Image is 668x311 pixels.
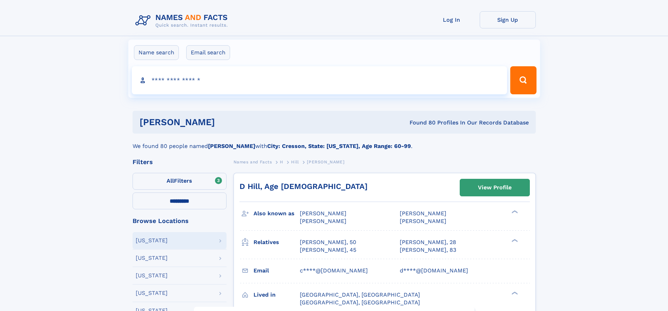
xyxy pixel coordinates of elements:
img: Logo Names and Facts [133,11,234,30]
span: [PERSON_NAME] [307,160,344,164]
div: [US_STATE] [136,238,168,243]
h3: Lived in [254,289,300,301]
label: Email search [186,45,230,60]
b: [PERSON_NAME] [208,143,255,149]
label: Name search [134,45,179,60]
h3: Relatives [254,236,300,248]
a: H [280,157,283,166]
span: H [280,160,283,164]
div: [US_STATE] [136,255,168,261]
a: View Profile [460,179,529,196]
a: Hill [291,157,299,166]
h3: Also known as [254,208,300,219]
a: Names and Facts [234,157,272,166]
label: Filters [133,173,227,190]
div: [US_STATE] [136,290,168,296]
input: search input [132,66,507,94]
button: Search Button [510,66,536,94]
a: [PERSON_NAME], 50 [300,238,356,246]
h3: Email [254,265,300,277]
a: [PERSON_NAME], 28 [400,238,456,246]
span: [PERSON_NAME] [400,218,446,224]
div: Found 80 Profiles In Our Records Database [312,119,529,127]
div: ❯ [510,238,518,243]
div: Browse Locations [133,218,227,224]
span: [PERSON_NAME] [400,210,446,217]
span: Hill [291,160,299,164]
span: All [167,177,174,184]
div: [US_STATE] [136,273,168,278]
h1: [PERSON_NAME] [140,118,312,127]
a: [PERSON_NAME], 83 [400,246,456,254]
span: [PERSON_NAME] [300,210,346,217]
b: City: Cresson, State: [US_STATE], Age Range: 60-99 [267,143,411,149]
div: ❯ [510,210,518,214]
a: D Hill, Age [DEMOGRAPHIC_DATA] [239,182,367,191]
div: Filters [133,159,227,165]
span: [PERSON_NAME] [300,218,346,224]
div: ❯ [510,291,518,295]
a: Log In [424,11,480,28]
div: View Profile [478,180,512,196]
a: [PERSON_NAME], 45 [300,246,356,254]
span: [GEOGRAPHIC_DATA], [GEOGRAPHIC_DATA] [300,291,420,298]
a: Sign Up [480,11,536,28]
div: We found 80 people named with . [133,134,536,150]
span: [GEOGRAPHIC_DATA], [GEOGRAPHIC_DATA] [300,299,420,306]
